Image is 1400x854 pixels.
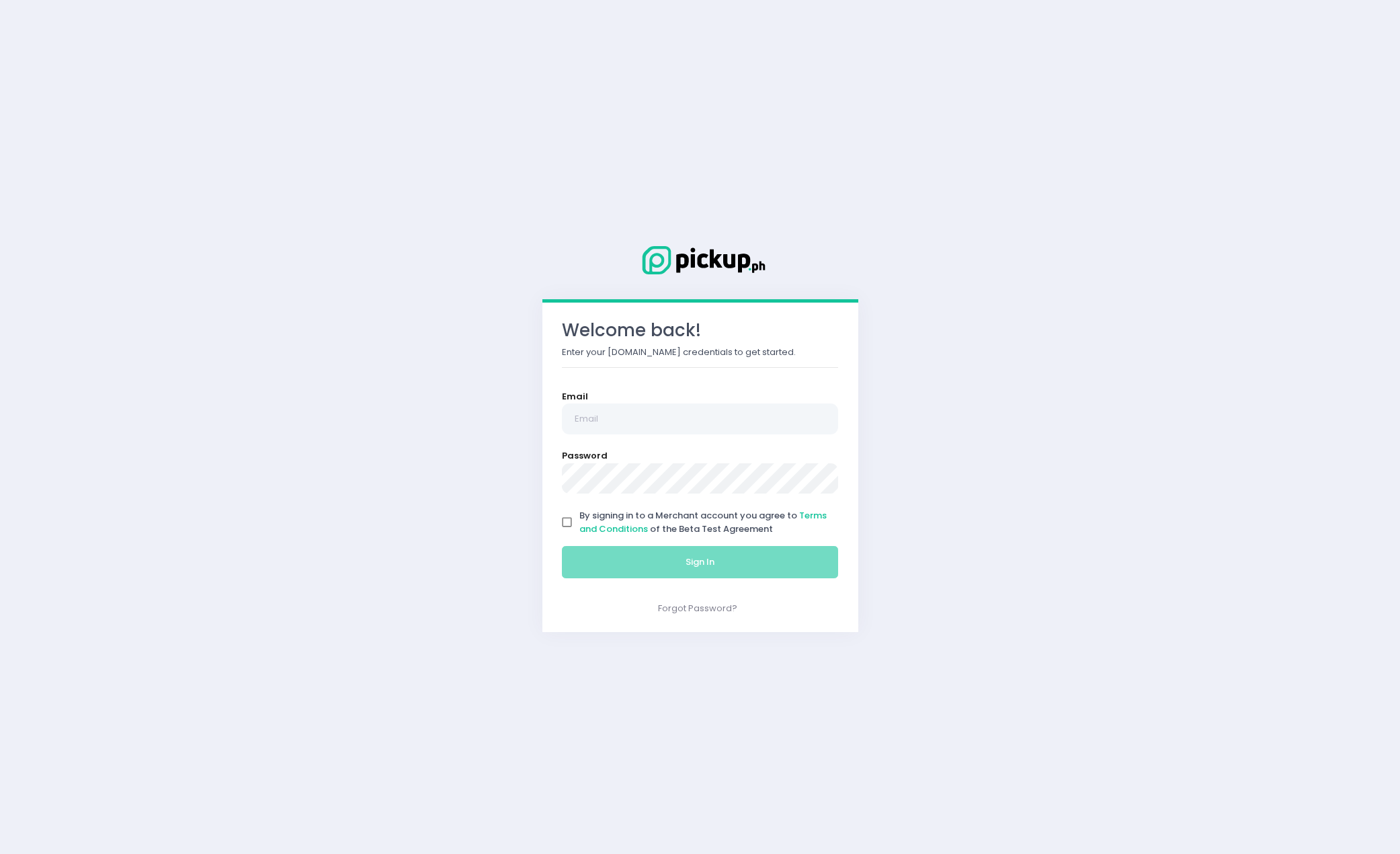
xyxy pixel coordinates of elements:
p: Enter your [DOMAIN_NAME] credentials to get started. [562,346,839,359]
input: Email [562,403,839,434]
h3: Welcome back! [562,320,839,341]
button: Sign In [562,546,839,578]
a: Terms and Conditions [579,509,827,535]
label: Email [562,390,588,403]
img: Logo [633,243,768,277]
span: Sign In [686,555,714,568]
label: Password [562,449,608,463]
span: By signing in to a Merchant account you agree to of the Beta Test Agreement [579,509,827,535]
a: Forgot Password? [658,602,737,615]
